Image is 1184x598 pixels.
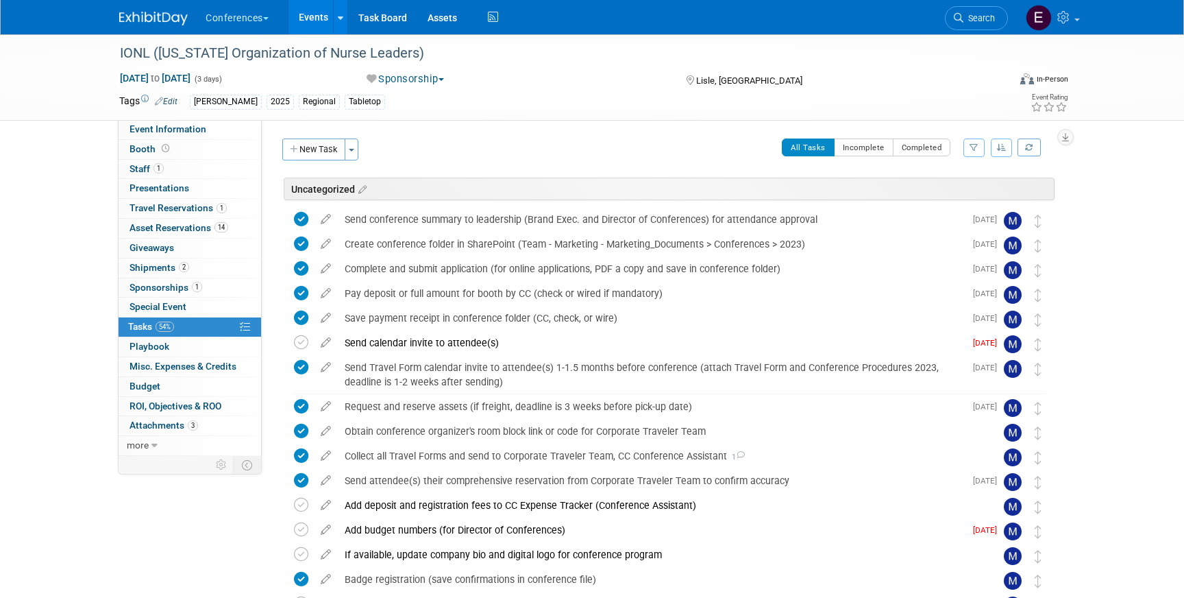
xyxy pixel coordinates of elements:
[973,289,1004,298] span: [DATE]
[129,222,228,233] span: Asset Reservations
[267,95,294,109] div: 2025
[1035,476,1041,489] i: Move task
[973,239,1004,249] span: [DATE]
[234,456,262,474] td: Toggle Event Tabs
[129,163,164,174] span: Staff
[119,179,261,198] a: Presentations
[129,262,189,273] span: Shipments
[1004,335,1022,353] img: Marygrace LeGros
[119,357,261,376] a: Misc. Expenses & Credits
[338,282,965,305] div: Pay deposit or full amount for booth by CC (check or wired if mandatory)
[338,232,965,256] div: Create conference folder in SharePoint (Team - Marketing - Marketing_Documents > Conferences > 2023)
[314,475,338,487] a: edit
[1004,212,1022,230] img: Marygrace LeGros
[188,420,198,431] span: 3
[1004,523,1022,540] img: Marygrace LeGros
[119,436,261,455] a: more
[1004,498,1022,516] img: Marygrace LeGros
[119,416,261,435] a: Attachments3
[1004,399,1022,417] img: Marygrace LeGros
[149,73,162,84] span: to
[973,363,1004,372] span: [DATE]
[1004,261,1022,279] img: Marygrace LeGros
[155,97,177,106] a: Edit
[1026,5,1052,31] img: Erin Anderson
[119,140,261,159] a: Booth
[129,400,221,411] span: ROI, Objectives & ROO
[338,494,976,517] div: Add deposit and registration fees to CC Expense Tracker (Conference Assistant)
[129,182,189,193] span: Presentations
[129,420,198,431] span: Attachments
[1035,575,1041,588] i: Move task
[1035,363,1041,376] i: Move task
[1035,313,1041,326] i: Move task
[217,203,227,213] span: 1
[1004,473,1022,491] img: Marygrace LeGros
[338,307,965,330] div: Save payment receipt in conference folder (CC, check, or wire)
[314,499,338,512] a: edit
[129,301,186,312] span: Special Event
[179,262,189,272] span: 2
[973,402,1004,411] span: [DATE]
[156,322,174,332] span: 54%
[210,456,234,474] td: Personalize Event Tab Strip
[1035,338,1041,351] i: Move task
[119,219,261,238] a: Asset Reservations14
[153,163,164,174] span: 1
[193,75,222,84] span: (3 days)
[314,361,338,374] a: edit
[338,444,976,468] div: Collect all Travel Forms and send to Corporate Traveler Team, CC Conference Assistant
[129,123,206,134] span: Event Information
[834,139,893,156] button: Incomplete
[338,543,976,566] div: If available, update company bio and digital logo for conference program
[119,377,261,396] a: Budget
[1004,449,1022,466] img: Marygrace LeGros
[128,321,174,332] span: Tasks
[362,72,449,86] button: Sponsorship
[1035,289,1041,302] i: Move task
[338,568,976,591] div: Badge registration (save confirmations in conference file)
[1004,237,1022,254] img: Marygrace LeGros
[119,72,191,84] span: [DATE] [DATE]
[129,202,227,213] span: Travel Reservations
[1035,501,1041,514] i: Move task
[1035,550,1041,563] i: Move task
[782,139,835,156] button: All Tasks
[314,425,338,438] a: edit
[314,287,338,300] a: edit
[119,94,177,110] td: Tags
[1004,311,1022,328] img: Marygrace LeGros
[314,400,338,413] a: edit
[927,71,1068,92] div: Event Format
[1035,402,1041,415] i: Move task
[119,298,261,317] a: Special Event
[1035,427,1041,440] i: Move task
[299,95,340,109] div: Regional
[338,208,965,231] div: Send conference summary to leadership (Brand Exec. and Director of Conferences) for attendance ap...
[314,524,338,536] a: edit
[119,318,261,337] a: Tasks54%
[129,143,172,154] span: Booth
[119,120,261,139] a: Event Information
[1036,74,1068,84] div: In-Person
[314,312,338,324] a: edit
[1004,286,1022,304] img: Marygrace LeGros
[119,160,261,179] a: Staff1
[893,139,951,156] button: Completed
[963,13,995,23] span: Search
[115,41,987,66] div: IONL ([US_STATE] Organization of Nurse Leaders)
[973,215,1004,224] span: [DATE]
[1004,572,1022,590] img: Marygrace LeGros
[1018,139,1041,156] a: Refresh
[338,420,976,443] div: Obtain conference organizer's room block link or code for Corporate Traveler Team
[1035,239,1041,252] i: Move task
[1004,424,1022,442] img: Marygrace LeGros
[355,182,367,195] a: Edit sections
[338,356,965,394] div: Send Travel Form calendar invite to attendee(s) 1-1.5 months before conference (attach Travel For...
[282,139,345,160] button: New Task
[973,264,1004,274] span: [DATE]
[338,257,965,280] div: Complete and submit application (for online applications, PDF a copy and save in conference folder)
[1020,73,1034,84] img: Format-Inperson.png
[119,12,188,25] img: ExhibitDay
[127,440,149,451] span: more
